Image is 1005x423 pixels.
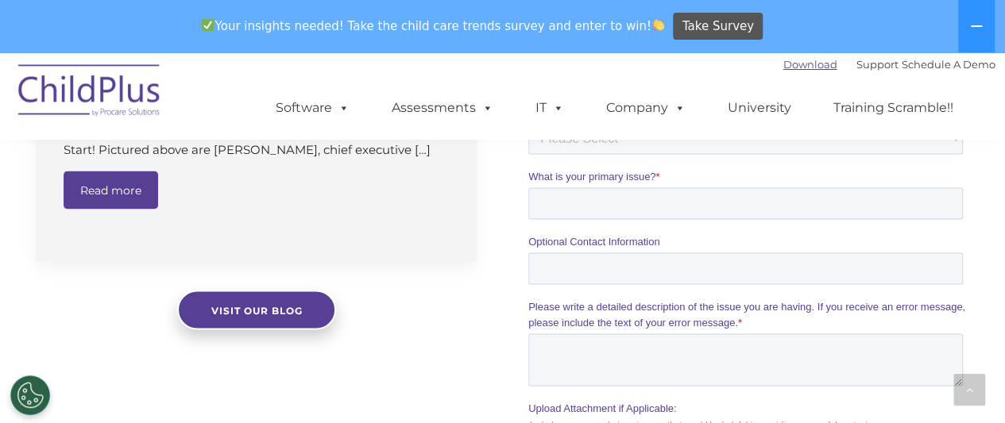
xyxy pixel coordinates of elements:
[902,58,995,71] a: Schedule A Demo
[177,290,336,329] a: Visit our blog
[10,375,50,415] button: Cookies Settings
[195,10,671,41] span: Your insights needed! Take the child care trends survey and enter to win!
[783,58,995,71] font: |
[652,19,664,31] img: 👏
[673,13,763,40] a: Take Survey
[590,92,702,124] a: Company
[202,19,214,31] img: ✅
[818,92,969,124] a: Training Scramble!!
[211,304,302,316] span: Visit our blog
[260,92,365,124] a: Software
[376,92,509,124] a: Assessments
[926,347,1005,423] iframe: Chat Widget
[520,92,580,124] a: IT
[64,171,158,209] a: Read more
[10,53,169,133] img: ChildPlus by Procare Solutions
[856,58,899,71] a: Support
[682,13,754,40] span: Take Survey
[783,58,837,71] a: Download
[712,92,807,124] a: University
